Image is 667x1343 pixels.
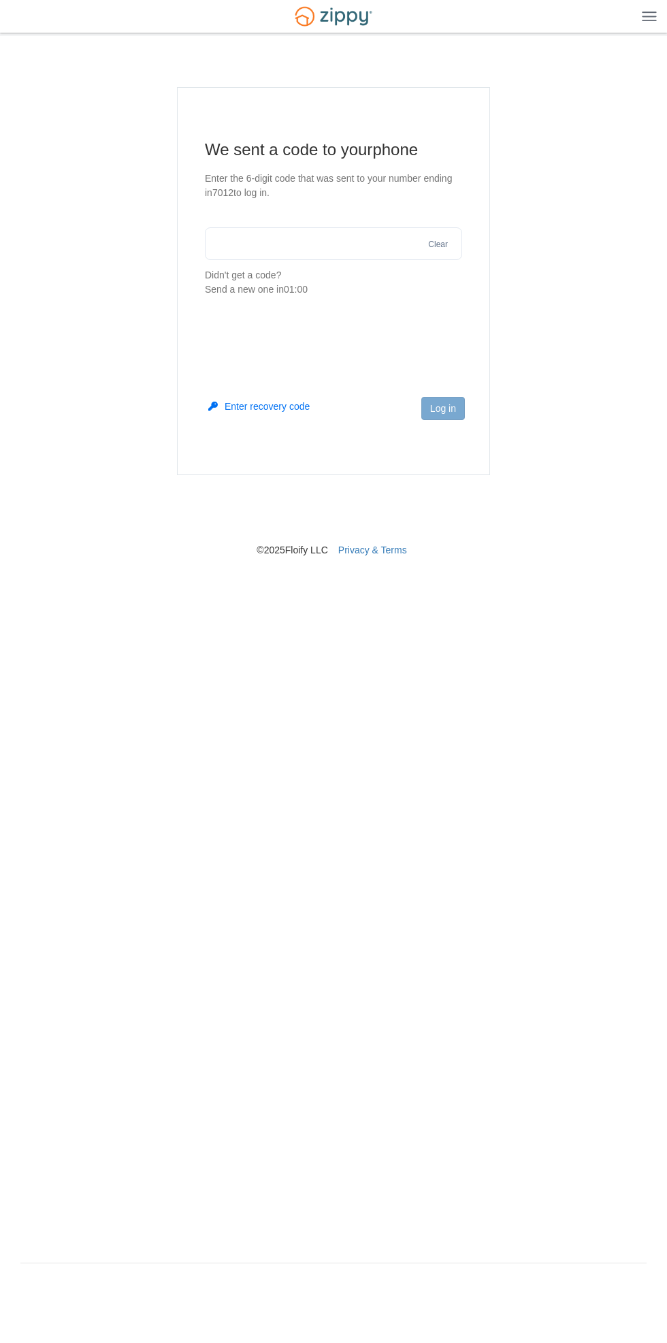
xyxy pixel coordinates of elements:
[424,238,452,251] button: Clear
[338,545,407,555] a: Privacy & Terms
[20,475,647,557] nav: © 2025 Floify LLC
[205,139,462,161] h1: We sent a code to your phone
[205,268,462,297] p: Didn't get a code?
[208,400,310,413] button: Enter recovery code
[205,172,462,200] p: Enter the 6-digit code that was sent to your number ending in 7012 to log in.
[205,282,462,297] div: Send a new one in 01:00
[287,1,380,33] img: Logo
[421,397,465,420] button: Log in
[642,11,657,21] img: Mobile Dropdown Menu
